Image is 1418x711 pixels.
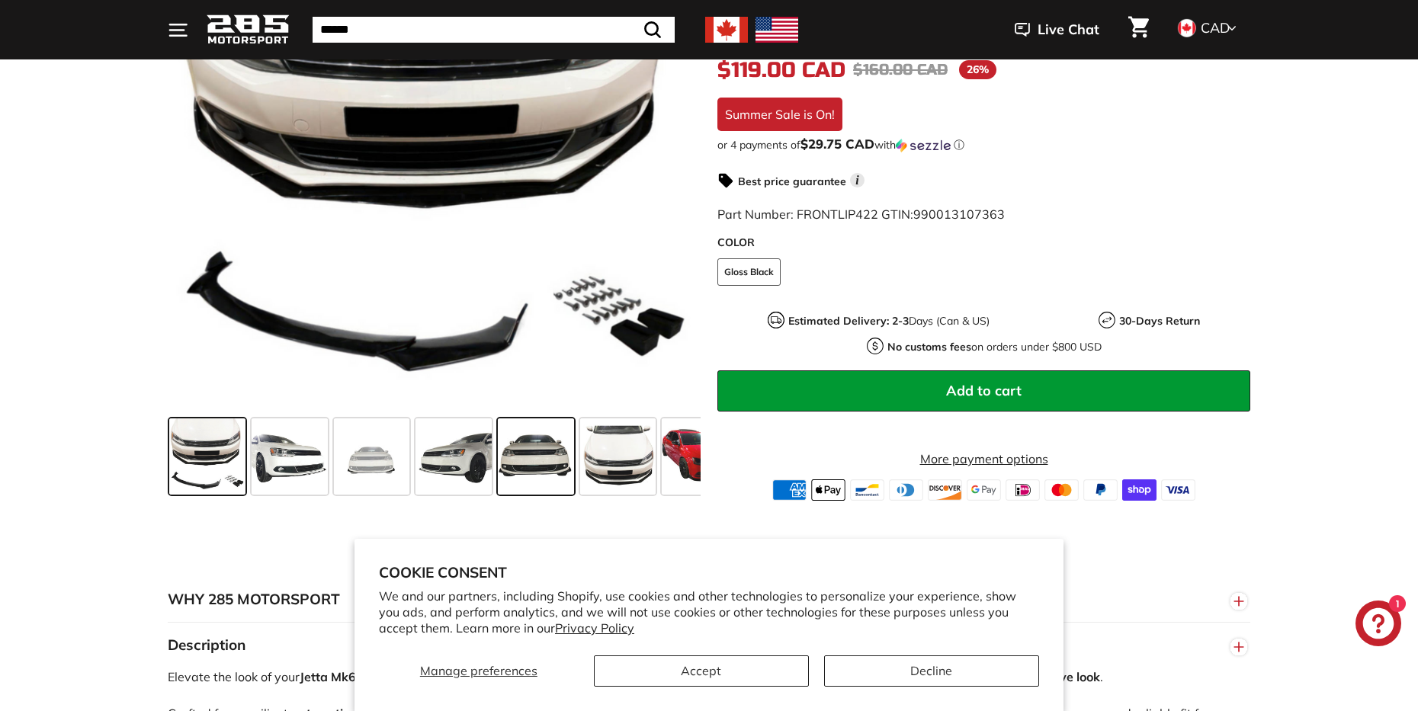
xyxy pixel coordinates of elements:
img: apple_pay [811,479,845,501]
button: Description [168,623,1250,668]
p: We and our partners, including Shopify, use cookies and other technologies to personalize your ex... [379,588,1039,636]
img: discover [928,479,962,501]
img: google_pay [967,479,1001,501]
strong: Best price guarantee [738,175,846,188]
img: bancontact [850,479,884,501]
span: 990013107363 [913,207,1005,222]
span: Manage preferences [420,663,537,678]
a: Privacy Policy [555,620,634,636]
button: WHY 285 MOTORSPORT [168,577,1250,623]
div: or 4 payments of with [717,137,1250,152]
img: diners_club [889,479,923,501]
span: Add to cart [946,382,1022,399]
span: $160.00 CAD [853,60,948,79]
span: $119.00 CAD [717,57,845,83]
strong: Jetta Mk6 Base model / GLI / R Line [300,669,502,684]
span: 26% [959,60,996,79]
a: More payment options [717,450,1250,468]
strong: 30-Days Return [1119,314,1200,328]
span: Live Chat [1038,20,1099,40]
img: shopify_pay [1122,479,1157,501]
span: Part Number: FRONTLIP422 GTIN: [717,207,1005,222]
strong: No customs fees [887,340,971,354]
label: COLOR [717,235,1250,251]
button: Decline [824,655,1039,687]
img: ideal [1006,479,1040,501]
strong: Estimated Delivery: 2-3 [788,314,909,328]
img: master [1044,479,1079,501]
div: Summer Sale is On! [717,98,842,131]
img: Logo_285_Motorsport_areodynamics_components [206,12,290,48]
a: Cart [1119,4,1158,56]
span: CAD [1201,19,1230,37]
span: $29.75 CAD [800,136,874,152]
p: Days (Can & US) [788,313,990,329]
span: i [850,173,865,187]
button: Live Chat [995,11,1119,49]
button: Add to cart [717,370,1250,412]
input: Search [313,17,675,43]
img: american_express [772,479,807,501]
div: or 4 payments of$29.75 CADwithSezzle Click to learn more about Sezzle [717,137,1250,152]
inbox-online-store-chat: Shopify online store chat [1351,601,1406,650]
img: visa [1161,479,1195,501]
button: Manage preferences [379,655,579,687]
button: Accept [594,655,809,687]
img: Sezzle [896,139,951,152]
p: on orders under $800 USD [887,339,1102,355]
img: paypal [1083,479,1118,501]
h2: Cookie consent [379,563,1039,581]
